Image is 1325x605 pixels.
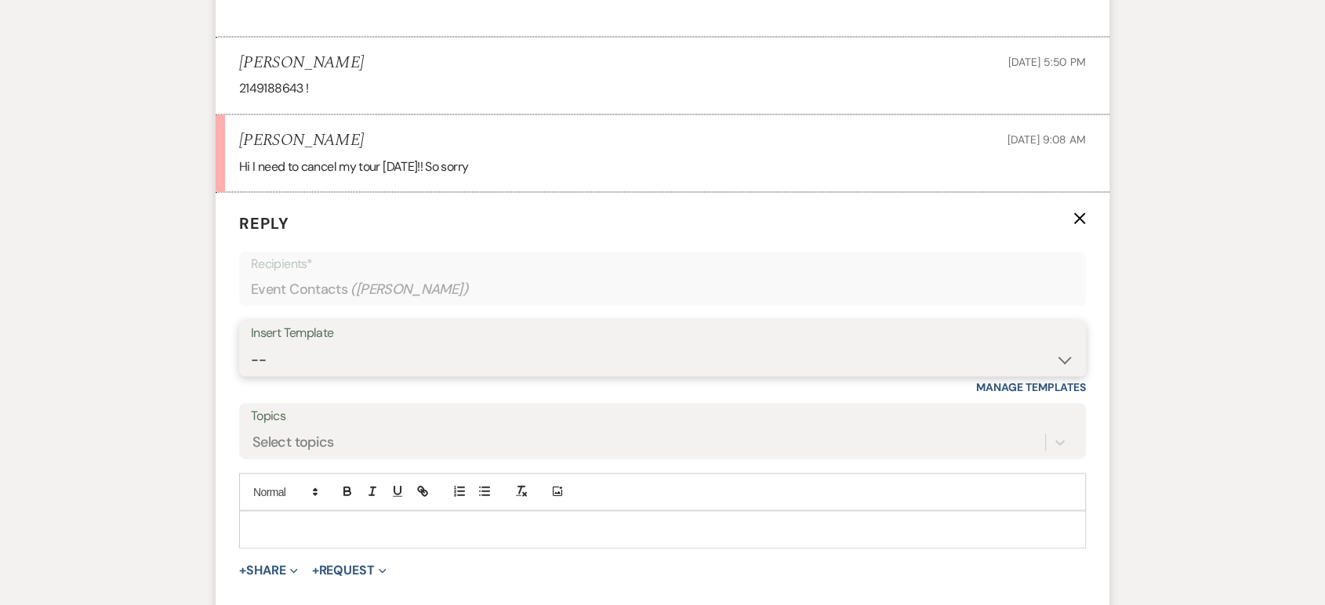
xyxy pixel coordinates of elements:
button: Request [312,564,387,577]
span: [DATE] 5:50 PM [1008,55,1086,69]
div: Select topics [252,432,334,453]
h5: [PERSON_NAME] [239,53,364,73]
div: Hi I need to cancel my tour [DATE]!! So sorry [239,157,1086,177]
span: + [312,564,319,577]
button: Share [239,564,298,577]
span: + [239,564,246,577]
div: 2149188643 ! [239,78,1086,99]
div: Event Contacts [251,274,1074,305]
a: Manage Templates [976,380,1086,394]
p: Recipients* [251,254,1074,274]
span: Reply [239,213,289,234]
div: Insert Template [251,322,1074,345]
span: ( [PERSON_NAME] ) [350,279,468,300]
h5: [PERSON_NAME] [239,131,364,150]
label: Topics [251,405,1074,428]
span: [DATE] 9:08 AM [1007,132,1086,147]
